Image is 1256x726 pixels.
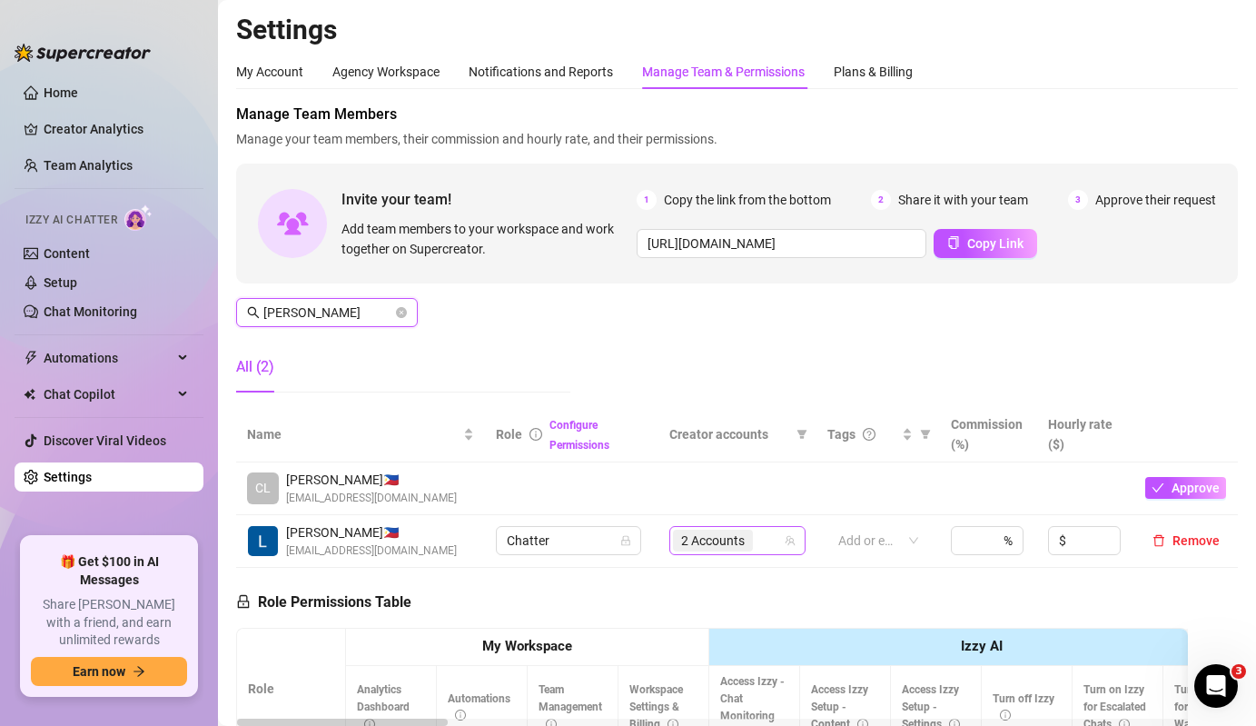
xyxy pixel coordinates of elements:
[664,190,831,210] span: Copy the link from the bottom
[286,470,457,490] span: [PERSON_NAME] 🇵🇭
[44,246,90,261] a: Content
[1172,481,1220,495] span: Approve
[863,428,875,441] span: question-circle
[263,303,392,323] input: Search members
[455,710,466,721] span: info-circle
[236,104,1238,125] span: Manage Team Members
[44,380,173,409] span: Chat Copilot
[620,535,631,546] span: lock
[827,424,855,444] span: Tags
[236,592,411,613] h5: Role Permissions Table
[1000,710,1011,721] span: info-circle
[247,424,460,444] span: Name
[642,62,805,82] div: Manage Team & Permissions
[25,212,117,229] span: Izzy AI Chatter
[15,44,151,62] img: logo-BBDzfeDw.svg
[44,158,133,173] a: Team Analytics
[1095,190,1216,210] span: Approve their request
[236,407,485,462] th: Name
[916,421,935,448] span: filter
[236,356,274,378] div: All (2)
[871,190,891,210] span: 2
[1231,664,1246,679] span: 3
[1037,407,1134,462] th: Hourly rate ($)
[961,638,1003,654] strong: Izzy AI
[31,596,187,650] span: Share [PERSON_NAME] with a friend, and earn unlimited rewards
[44,275,77,290] a: Setup
[44,343,173,373] span: Automations
[24,351,38,365] span: thunderbolt
[44,85,78,100] a: Home
[681,531,745,551] span: 2 Accounts
[286,522,457,542] span: [PERSON_NAME] 🇵🇭
[967,236,1024,251] span: Copy Link
[1152,482,1164,494] span: check
[920,429,931,440] span: filter
[549,419,609,452] a: Configure Permissions
[44,114,189,144] a: Creator Analytics
[286,542,457,560] span: [EMAIL_ADDRESS][DOMAIN_NAME]
[341,188,637,211] span: Invite your team!
[940,407,1037,462] th: Commission (%)
[796,429,807,440] span: filter
[248,526,278,556] img: Lara Clyde
[44,304,137,319] a: Chat Monitoring
[31,553,187,589] span: 🎁 Get $100 in AI Messages
[785,535,796,546] span: team
[236,13,1238,47] h2: Settings
[1068,190,1088,210] span: 3
[236,594,251,609] span: lock
[1194,664,1238,708] iframe: Intercom live chat
[529,428,542,441] span: info-circle
[834,62,913,82] div: Plans & Billing
[286,490,457,507] span: [EMAIL_ADDRESS][DOMAIN_NAME]
[332,62,440,82] div: Agency Workspace
[898,190,1028,210] span: Share it with your team
[236,62,303,82] div: My Account
[1172,533,1220,548] span: Remove
[73,664,125,679] span: Earn now
[1152,534,1165,547] span: delete
[496,427,522,442] span: Role
[947,236,960,249] span: copy
[44,433,166,448] a: Discover Viral Videos
[31,657,187,686] button: Earn nowarrow-right
[448,692,510,722] span: Automations
[1145,530,1227,552] button: Remove
[24,388,35,401] img: Chat Copilot
[507,527,630,554] span: Chatter
[993,692,1054,722] span: Turn off Izzy
[793,421,811,448] span: filter
[673,530,753,552] span: 2 Accounts
[247,306,260,319] span: search
[255,478,271,498] span: CL
[133,665,145,678] span: arrow-right
[396,307,407,318] button: close-circle
[1145,477,1226,499] button: Approve
[482,638,572,654] strong: My Workspace
[236,129,1238,149] span: Manage your team members, their commission and hourly rate, and their permissions.
[669,424,789,444] span: Creator accounts
[124,204,153,231] img: AI Chatter
[637,190,657,210] span: 1
[469,62,613,82] div: Notifications and Reports
[934,229,1037,258] button: Copy Link
[341,219,629,259] span: Add team members to your workspace and work together on Supercreator.
[44,470,92,484] a: Settings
